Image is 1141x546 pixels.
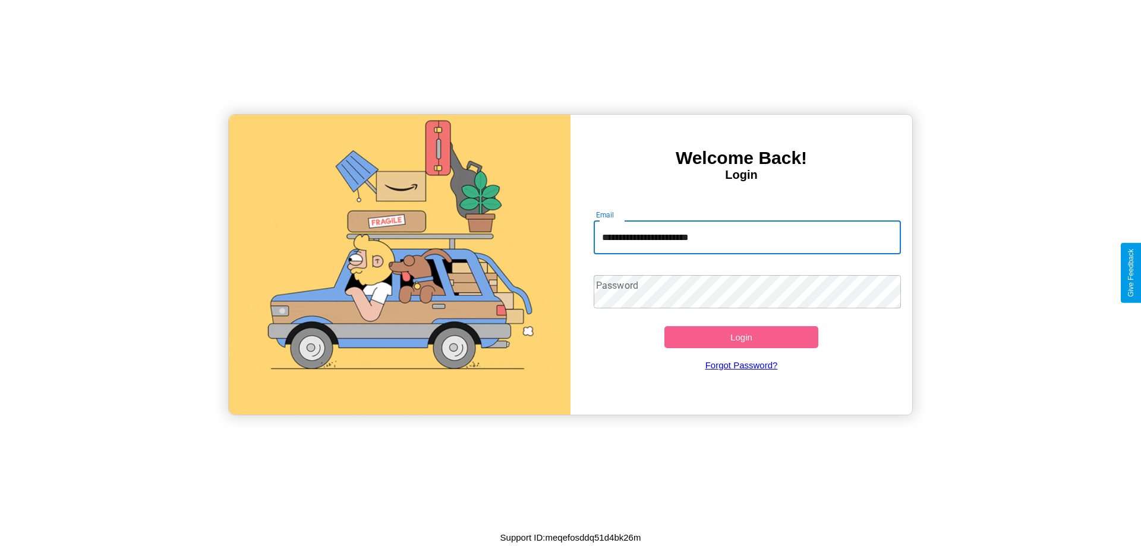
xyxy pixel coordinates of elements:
label: Email [596,210,614,220]
h4: Login [570,168,912,182]
div: Give Feedback [1127,249,1135,297]
h3: Welcome Back! [570,148,912,168]
a: Forgot Password? [588,348,896,382]
p: Support ID: meqefosddq51d4bk26m [500,529,641,545]
img: gif [229,115,570,415]
button: Login [664,326,818,348]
